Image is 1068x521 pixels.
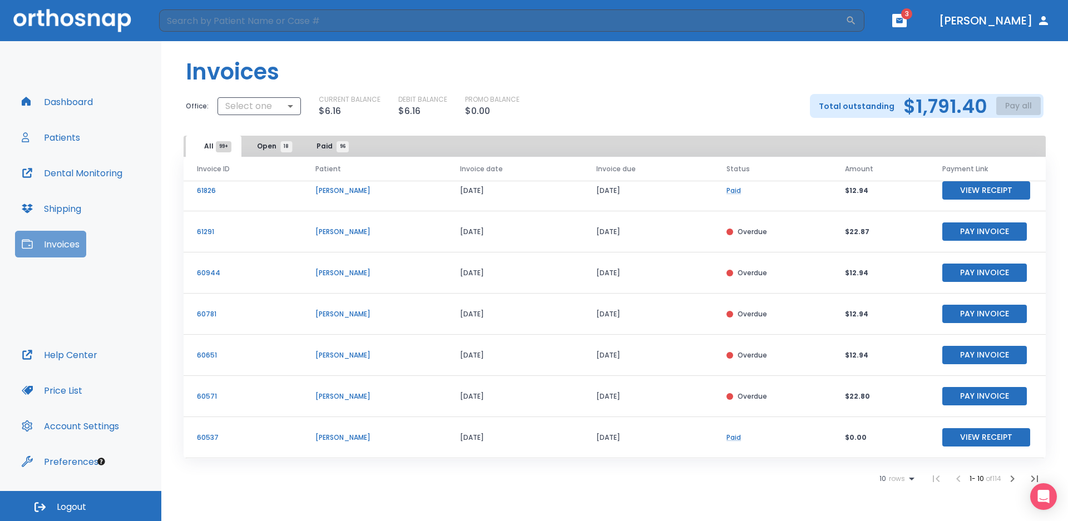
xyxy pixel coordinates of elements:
[57,501,86,513] span: Logout
[319,95,380,105] p: CURRENT BALANCE
[315,433,433,443] p: [PERSON_NAME]
[186,101,209,111] p: Office:
[845,268,916,278] p: $12.94
[845,186,916,196] p: $12.94
[901,8,912,19] span: 3
[942,305,1027,323] button: Pay Invoice
[15,124,87,151] button: Patients
[447,376,583,417] td: [DATE]
[319,105,341,118] p: $6.16
[942,264,1027,282] button: Pay Invoice
[583,335,714,376] td: [DATE]
[197,268,289,278] p: 60944
[726,433,741,442] a: Paid
[447,170,583,211] td: [DATE]
[96,457,106,467] div: Tooltip anchor
[886,475,905,483] span: rows
[447,211,583,252] td: [DATE]
[942,226,1027,236] a: Pay Invoice
[970,474,986,483] span: 1 - 10
[845,433,916,443] p: $0.00
[15,341,104,368] button: Help Center
[447,294,583,335] td: [DATE]
[315,186,433,196] p: [PERSON_NAME]
[726,186,741,195] a: Paid
[15,377,89,404] button: Price List
[583,170,714,211] td: [DATE]
[942,267,1027,277] a: Pay Invoice
[879,475,886,483] span: 10
[186,55,279,88] h1: Invoices
[942,428,1030,446] button: View Receipt
[315,164,341,174] span: Patient
[15,195,88,222] button: Shipping
[197,227,289,237] p: 61291
[726,164,750,174] span: Status
[845,391,916,401] p: $22.80
[942,164,988,174] span: Payment Link
[942,309,1027,318] a: Pay Invoice
[465,105,490,118] p: $0.00
[1030,483,1057,510] div: Open Intercom Messenger
[845,309,916,319] p: $12.94
[159,9,845,32] input: Search by Patient Name or Case #
[217,95,301,117] div: Select one
[315,350,433,360] p: [PERSON_NAME]
[465,95,520,105] p: PROMO BALANCE
[942,346,1027,364] button: Pay Invoice
[315,227,433,237] p: [PERSON_NAME]
[204,141,224,151] span: All
[460,164,503,174] span: Invoice date
[738,227,767,237] p: Overdue
[583,211,714,252] td: [DATE]
[15,448,105,475] button: Preferences
[15,88,100,115] button: Dashboard
[197,391,289,401] p: 60571
[942,387,1027,405] button: Pay Invoice
[583,294,714,335] td: [DATE]
[15,231,86,257] a: Invoices
[942,181,1030,200] button: View Receipt
[447,335,583,376] td: [DATE]
[942,185,1030,195] a: View Receipt
[845,350,916,360] p: $12.94
[738,350,767,360] p: Overdue
[315,268,433,278] p: [PERSON_NAME]
[197,186,289,196] p: 61826
[398,105,421,118] p: $6.16
[845,227,916,237] p: $22.87
[317,141,343,151] span: Paid
[447,417,583,458] td: [DATE]
[197,164,230,174] span: Invoice ID
[216,141,231,152] span: 99+
[447,252,583,294] td: [DATE]
[197,350,289,360] p: 60651
[845,164,873,174] span: Amount
[738,391,767,401] p: Overdue
[934,11,1055,31] button: [PERSON_NAME]
[942,432,1030,441] a: View Receipt
[197,309,289,319] p: 60781
[583,252,714,294] td: [DATE]
[257,141,286,151] span: Open
[337,141,349,152] span: 96
[398,95,447,105] p: DEBIT BALANCE
[986,474,1001,483] span: of 114
[903,98,987,115] h2: $1,791.40
[315,309,433,319] p: [PERSON_NAME]
[738,268,767,278] p: Overdue
[942,391,1027,400] a: Pay Invoice
[15,413,126,439] button: Account Settings
[13,9,131,32] img: Orthosnap
[583,417,714,458] td: [DATE]
[15,160,129,186] a: Dental Monitoring
[942,350,1027,359] a: Pay Invoice
[197,433,289,443] p: 60537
